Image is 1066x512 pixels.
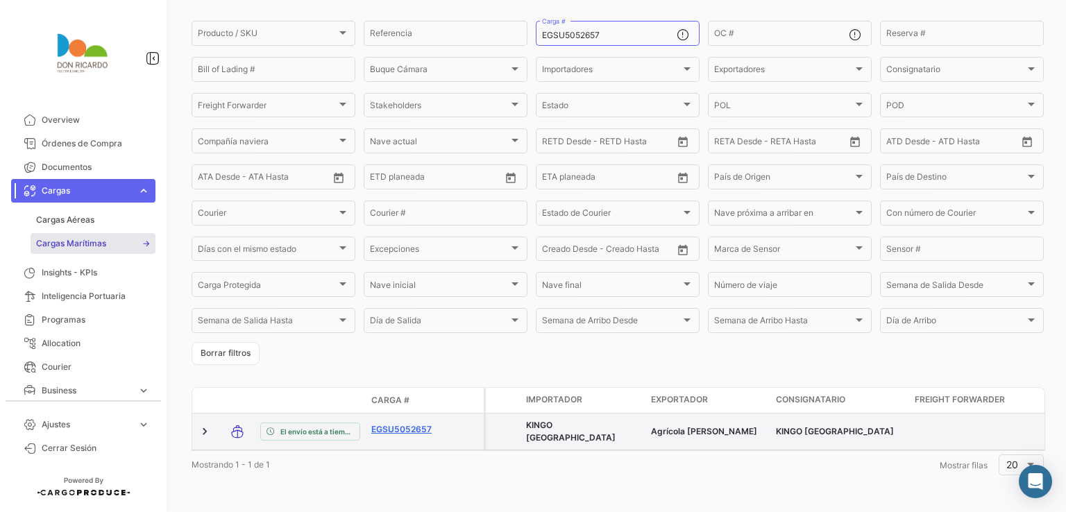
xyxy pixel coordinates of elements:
span: Allocation [42,337,150,350]
span: Semana de Arribo Hasta [714,318,853,327]
span: Nave próxima a arribar en [714,210,853,220]
span: Freight Forwarder [198,103,337,112]
button: Open calendar [1017,131,1038,152]
a: Courier [11,355,155,379]
datatable-header-cell: Freight Forwarder [909,388,1048,413]
span: Producto / SKU [198,31,337,40]
img: agricola.png [49,17,118,86]
span: Courier [198,210,337,220]
datatable-header-cell: Importador [521,388,645,413]
input: Creado Hasta [607,246,670,256]
span: expand_more [137,384,150,397]
button: Open calendar [672,239,693,260]
span: expand_more [137,418,150,431]
span: Carga Protegida [198,282,337,292]
datatable-header-cell: Estado de Envio [255,395,366,406]
datatable-header-cell: Carga Protegida [486,388,521,413]
span: Cargas Aéreas [36,214,94,226]
span: Carga # [371,394,409,407]
span: Estado de Courier [542,210,681,220]
span: Nave inicial [370,282,509,292]
span: Business [42,384,132,397]
span: Importador [526,393,582,406]
datatable-header-cell: Póliza [449,395,484,406]
input: Hasta [577,138,639,148]
span: Consignatario [776,393,845,406]
span: Estado [542,103,681,112]
span: Insights - KPIs [42,266,150,279]
a: EGSU5052657 [371,423,443,436]
span: Día de Arribo [886,318,1025,327]
datatable-header-cell: Consignatario [770,388,909,413]
input: Desde [542,174,567,184]
span: Consignatario [886,67,1025,76]
input: ATD Hasta [940,138,1002,148]
span: País de Destino [886,174,1025,184]
input: Hasta [749,138,811,148]
span: POD [886,103,1025,112]
span: Días con el mismo estado [198,246,337,256]
span: Cerrar Sesión [42,442,150,454]
span: expand_more [137,185,150,197]
input: ATA Hasta [250,174,312,184]
input: Desde [370,174,395,184]
input: ATA Desde [198,174,240,184]
span: Cargas Marítimas [36,237,106,250]
span: POL [714,103,853,112]
button: Open calendar [328,167,349,188]
span: Freight Forwarder [915,393,1005,406]
span: Inteligencia Portuaria [42,290,150,302]
a: Insights - KPIs [11,261,155,284]
button: Open calendar [672,167,693,188]
span: Con número de Courier [886,210,1025,220]
button: Borrar filtros [192,342,260,365]
a: Allocation [11,332,155,355]
datatable-header-cell: Carga # [366,389,449,412]
span: Agrícola Don Ricardo SAC [651,426,757,436]
a: Expand/Collapse Row [198,425,212,438]
span: Documentos [42,161,150,173]
span: Mostrando 1 - 1 de 1 [192,459,270,470]
a: Inteligencia Portuaria [11,284,155,308]
span: Mostrar filas [940,460,988,470]
span: Courier [42,361,150,373]
span: Órdenes de Compra [42,137,150,150]
span: Exportadores [714,67,853,76]
input: Hasta [577,174,639,184]
span: Marca de Sensor [714,246,853,256]
span: Excepciones [370,246,509,256]
div: Abrir Intercom Messenger [1019,465,1052,498]
input: ATD Desde [886,138,930,148]
a: Overview [11,108,155,132]
a: Órdenes de Compra [11,132,155,155]
button: Open calendar [672,131,693,152]
span: Semana de Salida Hasta [198,318,337,327]
span: Nave actual [370,138,509,148]
button: Open calendar [500,167,521,188]
span: 20 [1006,459,1018,470]
span: El envío está a tiempo. [280,426,354,437]
datatable-header-cell: Modo de Transporte [220,395,255,406]
input: Creado Desde [542,246,598,256]
a: Cargas Marítimas [31,233,155,254]
span: Buque Cámara [370,67,509,76]
span: KINGO TAIWAN [526,420,616,443]
span: Semana de Arribo Desde [542,318,681,327]
a: Programas [11,308,155,332]
span: Overview [42,114,150,126]
a: Cargas Aéreas [31,210,155,230]
a: Documentos [11,155,155,179]
span: Exportador [651,393,708,406]
span: Nave final [542,282,681,292]
input: Desde [714,138,739,148]
datatable-header-cell: Exportador [645,388,770,413]
span: KINGO TAIWAN [776,426,894,436]
span: Stakeholders [370,103,509,112]
span: Día de Salida [370,318,509,327]
span: Importadores [542,67,681,76]
input: Desde [542,138,567,148]
input: Hasta [405,174,467,184]
button: Open calendar [845,131,865,152]
span: Compañía naviera [198,138,337,148]
span: Ajustes [42,418,132,431]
